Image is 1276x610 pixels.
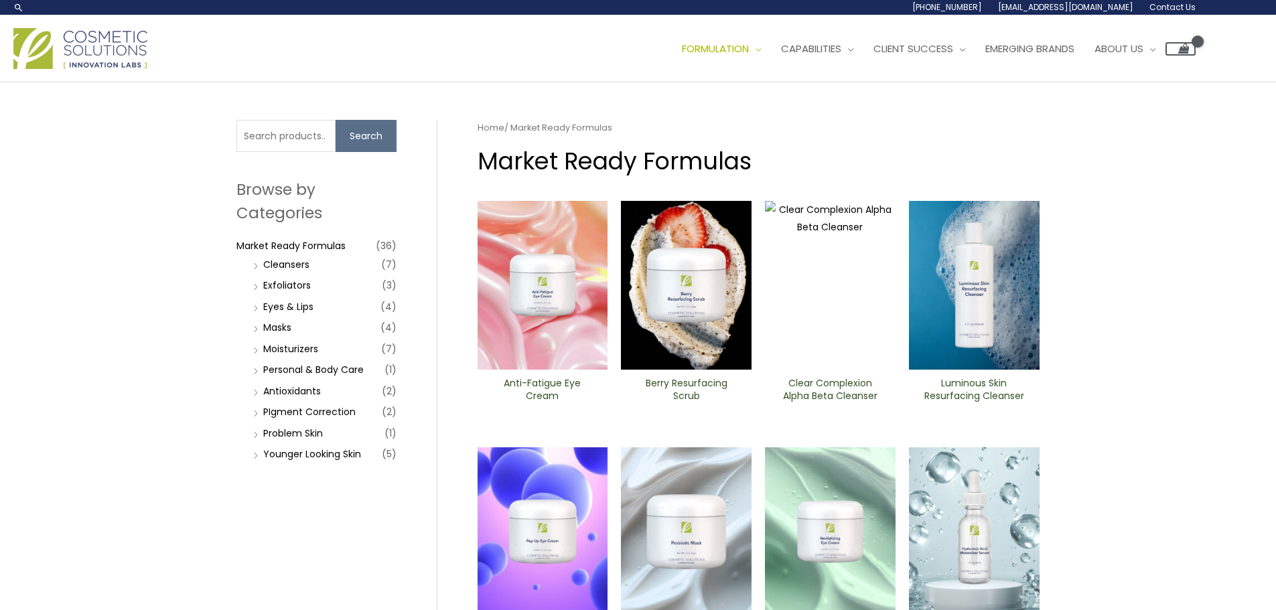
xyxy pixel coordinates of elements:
span: (3) [382,276,397,295]
a: Search icon link [13,2,24,13]
a: Berry Resurfacing Scrub [632,377,740,407]
span: (2) [382,382,397,400]
a: Cleansers [263,258,309,271]
a: Home [478,121,504,134]
span: Capabilities [781,42,841,56]
span: (36) [376,236,397,255]
span: (1) [384,360,397,379]
a: View Shopping Cart, empty [1165,42,1196,56]
a: Moisturizers [263,342,318,356]
a: Antioxidants [263,384,321,398]
input: Search products… [236,120,336,152]
span: (2) [382,402,397,421]
button: Search [336,120,397,152]
span: (4) [380,318,397,337]
span: About Us [1094,42,1143,56]
h2: Clear Complexion Alpha Beta ​Cleanser [776,377,884,402]
h2: Berry Resurfacing Scrub [632,377,740,402]
span: (1) [384,424,397,443]
a: PIgment Correction [263,405,356,418]
a: Market Ready Formulas [236,239,346,252]
a: Problem Skin [263,427,323,440]
nav: Site Navigation [662,29,1196,69]
a: Emerging Brands [975,29,1084,69]
h1: Market Ready Formulas [478,145,1040,177]
a: About Us [1084,29,1165,69]
h2: Luminous Skin Resurfacing ​Cleanser [920,377,1028,402]
h2: Anti-Fatigue Eye Cream [488,377,596,402]
a: Capabilities [771,29,863,69]
a: Exfoliators [263,279,311,292]
span: (7) [381,339,397,358]
span: [EMAIL_ADDRESS][DOMAIN_NAME] [998,1,1133,13]
a: Eyes & Lips [263,300,313,313]
img: Clear Complexion Alpha Beta ​Cleanser [765,201,896,370]
span: [PHONE_NUMBER] [912,1,982,13]
span: (5) [382,445,397,463]
a: Formulation [672,29,771,69]
a: Personal & Body Care [263,363,364,376]
span: Client Success [873,42,953,56]
a: Luminous Skin Resurfacing ​Cleanser [920,377,1028,407]
span: (4) [380,297,397,316]
span: Formulation [682,42,749,56]
span: Emerging Brands [985,42,1074,56]
span: (7) [381,255,397,274]
img: Berry Resurfacing Scrub [621,201,752,370]
nav: Breadcrumb [478,120,1040,136]
h2: Browse by Categories [236,178,397,224]
img: Luminous Skin Resurfacing ​Cleanser [909,201,1040,370]
img: Anti Fatigue Eye Cream [478,201,608,370]
a: Anti-Fatigue Eye Cream [488,377,596,407]
a: Client Success [863,29,975,69]
a: Younger Looking Skin [263,447,361,461]
img: Cosmetic Solutions Logo [13,28,147,69]
span: Contact Us [1149,1,1196,13]
a: Clear Complexion Alpha Beta ​Cleanser [776,377,884,407]
a: Masks [263,321,291,334]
